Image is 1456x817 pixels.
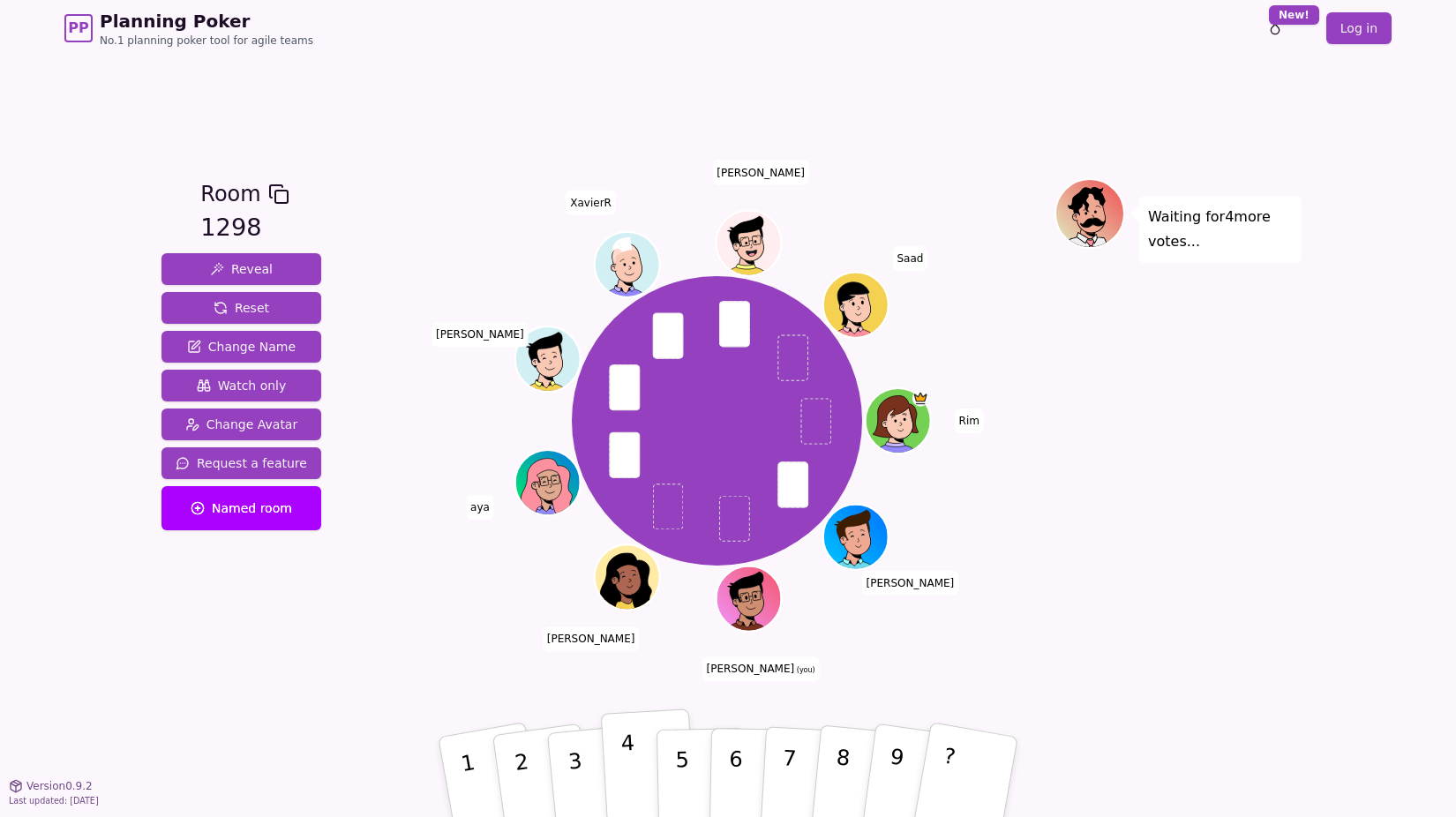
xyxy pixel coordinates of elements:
[200,178,260,210] span: Room
[566,191,616,215] span: Click to change your name
[712,161,809,185] span: Click to change your name
[185,416,298,433] span: Change Avatar
[161,370,321,401] button: Watch only
[100,9,313,34] span: Planning Poker
[64,9,313,48] a: PPPlanning PokerNo.1 planning poker tool for agile teams
[702,656,820,681] span: Click to change your name
[197,377,287,394] span: Watch only
[200,210,289,246] div: 1298
[161,253,321,285] button: Reveal
[161,408,321,440] button: Change Avatar
[68,18,88,39] span: PP
[191,499,292,517] span: Named room
[26,779,93,793] span: Version 0.9.2
[161,292,321,324] button: Reset
[187,338,296,356] span: Change Name
[9,796,99,806] span: Last updated: [DATE]
[466,495,494,520] span: Click to change your name
[210,260,273,278] span: Reveal
[161,486,321,530] button: Named room
[862,571,959,596] span: Click to change your name
[955,408,984,433] span: Click to change your name
[1148,205,1293,254] p: Waiting for 4 more votes...
[717,568,779,630] button: Click to change your avatar
[892,246,927,271] span: Click to change your name
[214,299,269,317] span: Reset
[1259,12,1291,44] button: New!
[1326,12,1392,44] a: Log in
[161,331,321,363] button: Change Name
[794,666,815,674] span: (you)
[100,34,313,48] span: No.1 planning poker tool for agile teams
[543,627,640,652] span: Click to change your name
[176,454,307,472] span: Request a feature
[161,447,321,479] button: Request a feature
[9,779,93,793] button: Version0.9.2
[1269,5,1319,25] div: New!
[432,322,529,347] span: Click to change your name
[912,390,928,407] span: Rim is the host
